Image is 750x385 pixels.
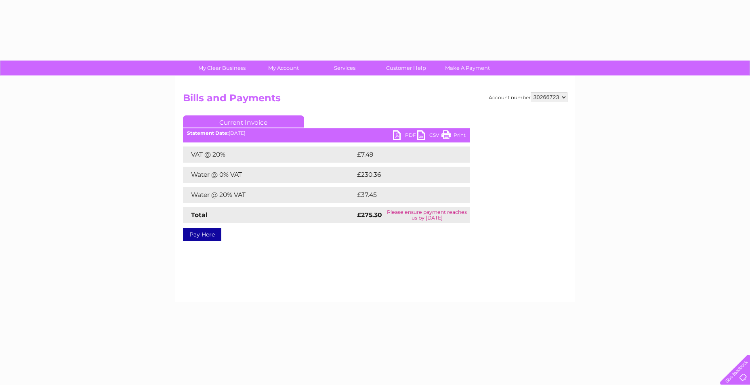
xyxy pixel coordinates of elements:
[183,115,304,128] a: Current Invoice
[183,187,355,203] td: Water @ 20% VAT
[183,130,470,136] div: [DATE]
[417,130,441,142] a: CSV
[191,211,208,219] strong: Total
[393,130,417,142] a: PDF
[441,130,466,142] a: Print
[384,207,470,223] td: Please ensure payment reaches us by [DATE]
[489,92,567,102] div: Account number
[183,228,221,241] a: Pay Here
[355,146,451,163] td: £7.49
[187,130,229,136] b: Statement Date:
[357,211,382,219] strong: £275.30
[434,61,501,75] a: Make A Payment
[355,187,453,203] td: £37.45
[250,61,317,75] a: My Account
[355,167,456,183] td: £230.36
[183,167,355,183] td: Water @ 0% VAT
[373,61,439,75] a: Customer Help
[311,61,378,75] a: Services
[183,146,355,163] td: VAT @ 20%
[189,61,255,75] a: My Clear Business
[183,92,567,108] h2: Bills and Payments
